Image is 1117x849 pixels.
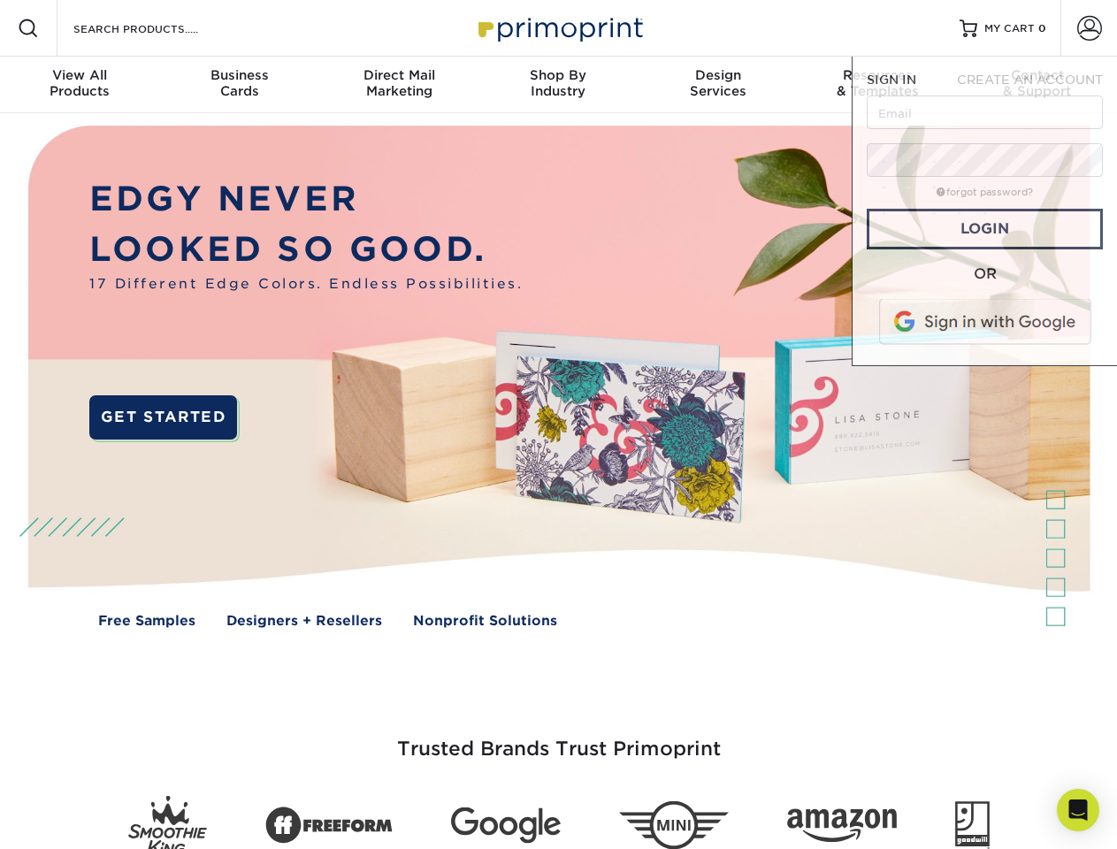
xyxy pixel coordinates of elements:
[226,611,382,631] a: Designers + Resellers
[957,73,1103,87] span: CREATE AN ACCOUNT
[1057,789,1099,831] div: Open Intercom Messenger
[451,807,561,844] img: Google
[798,67,957,99] div: & Templates
[319,67,478,83] span: Direct Mail
[89,395,237,440] a: GET STARTED
[319,57,478,113] a: Direct MailMarketing
[867,209,1103,249] a: Login
[72,18,244,39] input: SEARCH PRODUCTS.....
[413,611,557,631] a: Nonprofit Solutions
[478,67,638,99] div: Industry
[867,73,916,87] span: SIGN IN
[955,801,990,849] img: Goodwill
[98,611,195,631] a: Free Samples
[159,67,318,99] div: Cards
[798,57,957,113] a: Resources& Templates
[867,96,1103,129] input: Email
[478,57,638,113] a: Shop ByIndustry
[42,695,1076,782] h3: Trusted Brands Trust Primoprint
[639,57,798,113] a: DesignServices
[984,21,1035,36] span: MY CART
[867,264,1103,285] div: OR
[89,225,523,275] p: LOOKED SO GOOD.
[89,274,523,294] span: 17 Different Edge Colors. Endless Possibilities.
[471,9,647,47] img: Primoprint
[639,67,798,99] div: Services
[159,57,318,113] a: BusinessCards
[478,67,638,83] span: Shop By
[787,809,897,843] img: Amazon
[159,67,318,83] span: Business
[639,67,798,83] span: Design
[4,795,150,843] iframe: Google Customer Reviews
[319,67,478,99] div: Marketing
[89,174,523,225] p: EDGY NEVER
[937,187,1033,198] a: forgot password?
[798,67,957,83] span: Resources
[1038,22,1046,34] span: 0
